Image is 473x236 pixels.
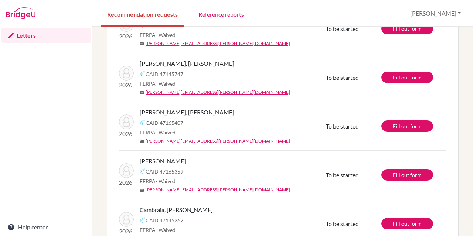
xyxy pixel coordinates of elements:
span: - Waived [156,227,176,233]
span: CAID 47165407 [146,119,183,127]
span: To be started [326,25,359,32]
span: mail [140,188,144,192]
a: Help center [1,220,91,235]
span: FERPA [140,80,176,88]
span: [PERSON_NAME] [140,157,186,165]
span: Cambraia, [PERSON_NAME] [140,205,213,214]
p: 2026 [119,81,134,89]
span: CAID 47145747 [146,70,183,78]
a: Fill out form [381,120,433,132]
span: - Waived [156,81,176,87]
img: Patrício, Tomás Teixeira [119,114,134,129]
span: [PERSON_NAME], [PERSON_NAME] [140,108,234,117]
p: 2026 [119,32,134,41]
img: Kallas, Helena Kallas Veras [119,66,134,81]
span: FERPA [140,129,176,136]
a: Fill out form [381,169,433,181]
a: [PERSON_NAME][EMAIL_ADDRESS][PERSON_NAME][DOMAIN_NAME] [146,89,290,96]
span: - Waived [156,32,176,38]
a: Fill out form [381,72,433,83]
a: Fill out form [381,218,433,229]
img: Cambraia, Marina Uchôa [119,212,134,227]
span: FERPA [140,177,176,185]
a: Recommendation requests [101,1,184,27]
span: [PERSON_NAME], [PERSON_NAME] [140,59,234,68]
span: mail [140,90,144,95]
img: Common App logo [140,120,146,126]
span: - Waived [156,129,176,136]
a: Letters [1,28,91,43]
img: Timmerman, Jakob Andrew [119,163,134,178]
span: To be started [326,74,359,81]
a: Reference reports [193,1,250,27]
a: Fill out form [381,23,433,34]
span: To be started [326,171,359,178]
span: mail [140,139,144,144]
p: 2026 [119,227,134,236]
span: mail [140,42,144,46]
span: To be started [326,220,359,227]
img: Common App logo [140,71,146,77]
a: [PERSON_NAME][EMAIL_ADDRESS][PERSON_NAME][DOMAIN_NAME] [146,187,290,193]
img: Bridge-U [6,7,35,19]
img: Common App logo [140,217,146,223]
span: CAID 47165359 [146,168,183,175]
span: FERPA [140,31,176,39]
a: [PERSON_NAME][EMAIL_ADDRESS][PERSON_NAME][DOMAIN_NAME] [146,40,290,47]
span: CAID 47145262 [146,216,183,224]
p: 2026 [119,178,134,187]
span: To be started [326,123,359,130]
img: Common App logo [140,168,146,174]
span: - Waived [156,178,176,184]
a: [PERSON_NAME][EMAIL_ADDRESS][PERSON_NAME][DOMAIN_NAME] [146,138,290,144]
p: 2026 [119,129,134,138]
span: FERPA [140,226,176,234]
button: [PERSON_NAME] [407,6,464,20]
